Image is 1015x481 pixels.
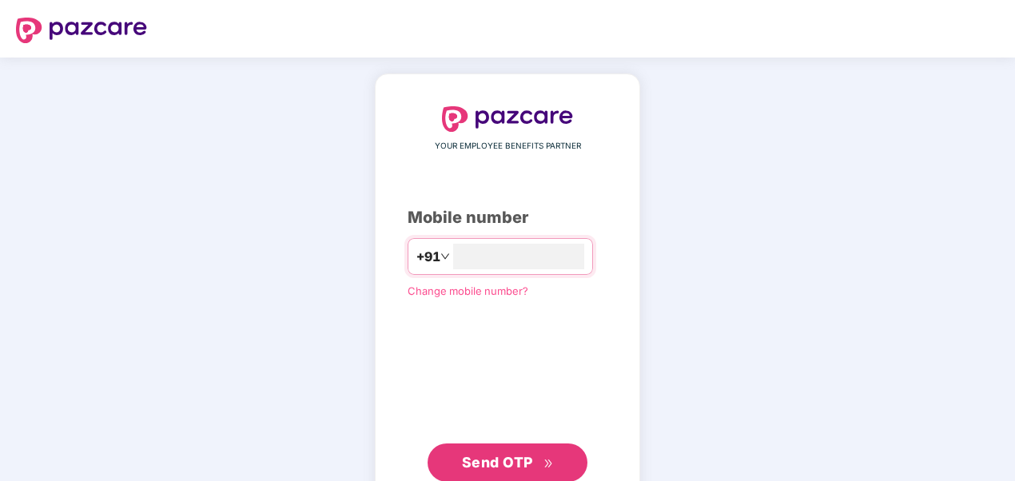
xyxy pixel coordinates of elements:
div: Mobile number [408,205,607,230]
span: +91 [416,247,440,267]
img: logo [16,18,147,43]
span: YOUR EMPLOYEE BENEFITS PARTNER [435,140,581,153]
span: double-right [543,459,554,469]
img: logo [442,106,573,132]
span: Send OTP [462,454,533,471]
a: Change mobile number? [408,284,528,297]
span: down [440,252,450,261]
